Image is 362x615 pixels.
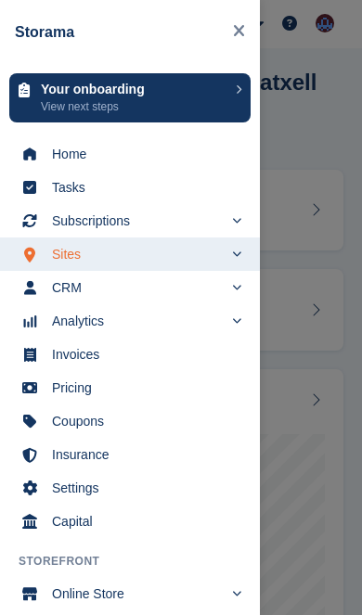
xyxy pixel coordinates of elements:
button: Close navigation [226,15,252,49]
span: Capital [52,508,232,534]
span: Coupons [52,408,232,434]
span: Sites [52,241,223,267]
div: Storama [15,21,226,44]
span: Insurance [52,442,232,468]
p: View next steps [41,98,226,115]
p: Your onboarding [41,83,226,96]
span: Invoices [52,341,232,367]
span: Subscriptions [52,208,223,234]
span: Home [52,141,232,167]
span: Tasks [52,174,232,200]
span: Pricing [52,375,232,401]
span: CRM [52,275,223,301]
a: Your onboarding View next steps [9,73,251,122]
span: Settings [52,475,232,501]
span: Analytics [52,308,223,334]
span: Online Store [52,581,223,607]
span: Storefront [19,553,260,570]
